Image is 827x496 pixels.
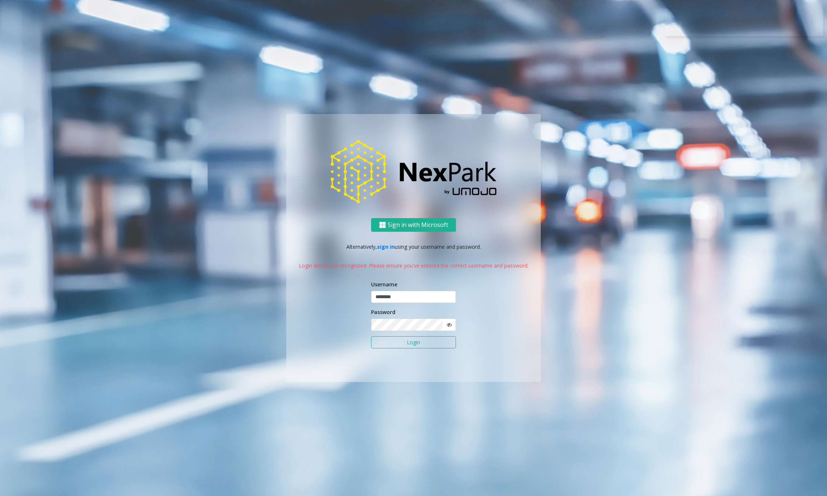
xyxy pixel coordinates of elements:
p: Alternatively, using your username and password. [294,243,533,251]
button: Sign in with Microsoft [371,218,456,232]
p: Login details not recognized. Please ensure you've entered the correct username and password. [294,262,533,269]
button: Login [371,336,456,349]
label: Password [371,308,395,316]
label: Username [371,280,397,288]
a: sign in [377,243,395,250]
